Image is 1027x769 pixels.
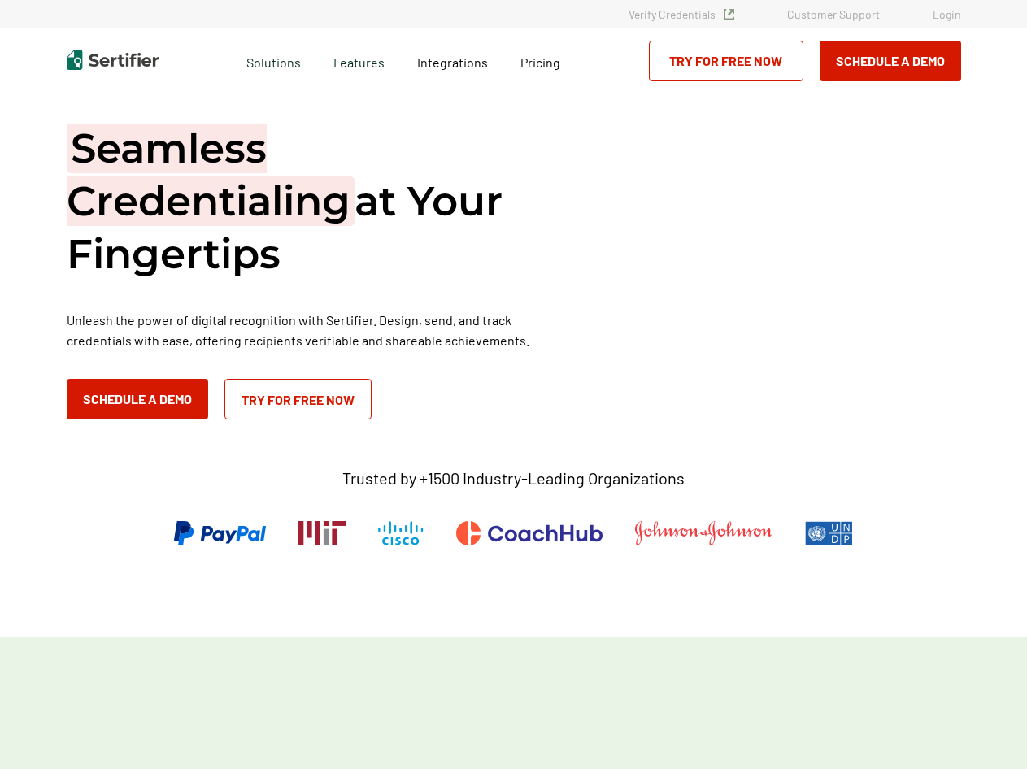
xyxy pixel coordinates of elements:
[378,521,424,545] img: Cisco
[635,521,772,545] img: Johnson & Johnson
[174,521,266,545] img: PayPal
[67,310,555,350] p: Unleash the power of digital recognition with Sertifier. Design, send, and track credentials with...
[298,521,346,545] img: Massachusetts Institute of Technology
[333,50,385,71] span: Features
[787,7,880,21] a: Customer Support
[417,50,488,71] a: Integrations
[67,50,159,70] img: Sertifier | Digital Credentialing Platform
[342,468,685,489] p: Trusted by +1500 Industry-Leading Organizations
[520,50,560,71] a: Pricing
[520,54,560,70] span: Pricing
[246,50,301,71] span: Solutions
[724,9,734,20] img: Verified
[805,521,853,545] img: UNDP
[224,379,372,419] a: Try for Free Now
[456,521,603,545] img: CoachHub
[67,124,355,226] span: Seamless Credentialing
[67,122,555,280] h1: at Your Fingertips
[417,54,488,70] span: Integrations
[649,41,803,81] a: Try for Free Now
[933,7,961,21] a: Login
[629,7,734,21] a: Verify Credentials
